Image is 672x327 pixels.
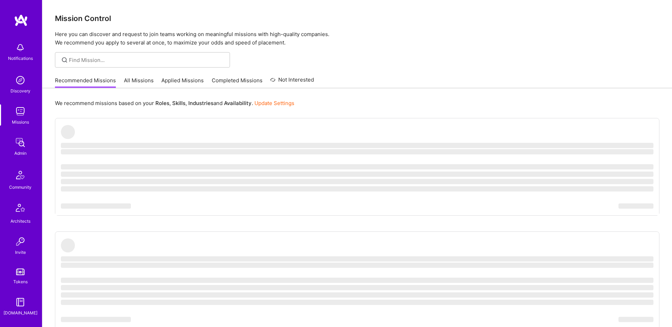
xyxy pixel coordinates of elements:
b: Availability [224,100,252,106]
img: Architects [12,201,29,217]
a: All Missions [124,77,154,88]
img: discovery [13,73,27,87]
div: Missions [12,118,29,126]
div: Invite [15,249,26,256]
div: Community [9,183,31,191]
b: Roles [155,100,169,106]
i: icon SearchGrey [61,56,69,64]
img: teamwork [13,104,27,118]
img: tokens [16,269,24,275]
p: Here you can discover and request to join teams working on meaningful missions with high-quality ... [55,30,659,47]
a: Update Settings [254,100,294,106]
img: admin teamwork [13,135,27,149]
a: Applied Missions [161,77,204,88]
p: We recommend missions based on your , , and . [55,99,294,107]
b: Skills [172,100,185,106]
div: Admin [14,149,27,157]
div: [DOMAIN_NAME] [3,309,37,316]
img: Invite [13,235,27,249]
input: Find Mission... [69,56,225,64]
a: Recommended Missions [55,77,116,88]
a: Completed Missions [212,77,262,88]
a: Not Interested [270,76,314,88]
div: Notifications [8,55,33,62]
img: guide book [13,295,27,309]
div: Tokens [13,278,28,285]
div: Architects [10,217,30,225]
img: Community [12,167,29,183]
img: logo [14,14,28,27]
img: bell [13,41,27,55]
b: Industries [188,100,213,106]
div: Discovery [10,87,30,95]
h3: Mission Control [55,14,659,23]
